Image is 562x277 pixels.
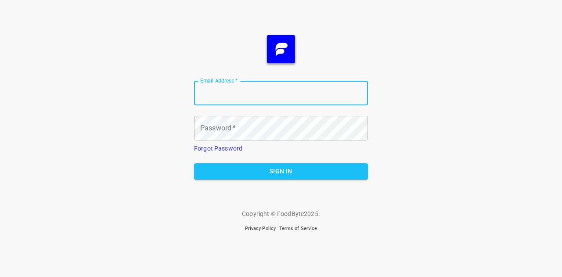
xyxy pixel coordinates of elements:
a: Terms of Service [279,226,317,231]
span: Sign In [201,166,361,177]
a: Privacy Policy [245,226,276,231]
p: Copyright © FoodByte 2025 . [242,209,320,218]
img: FB_Logo_Reversed_RGB_Icon.895fbf61.png [267,35,295,63]
button: Sign In [194,163,368,180]
a: Forgot Password [194,145,242,152]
